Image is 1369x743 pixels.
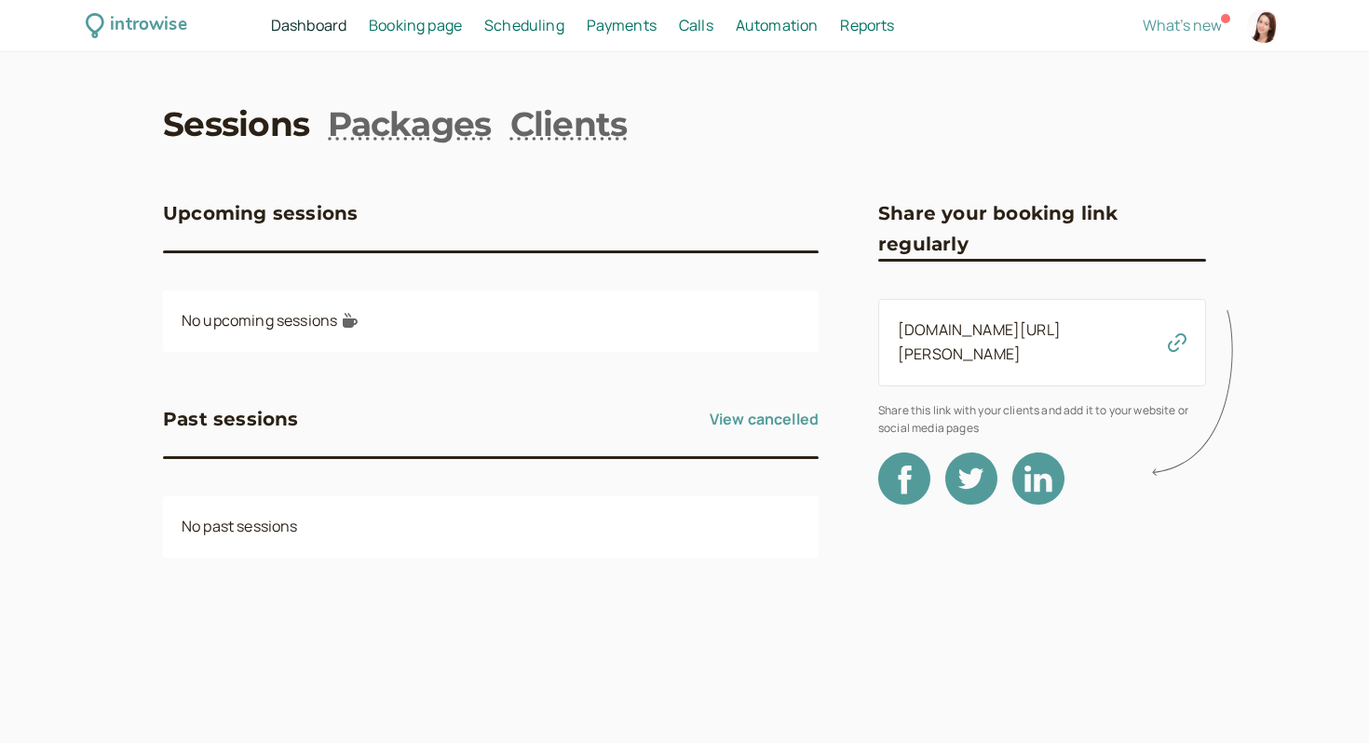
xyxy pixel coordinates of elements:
a: Scheduling [484,14,564,38]
div: No past sessions [163,496,819,558]
a: introwise [86,11,187,40]
a: Account [1244,7,1283,46]
button: What's new [1143,17,1222,34]
a: Calls [679,14,713,38]
span: Reports [840,15,894,35]
span: Payments [587,15,657,35]
span: Automation [736,15,819,35]
a: Clients [510,101,628,147]
iframe: Chat Widget [1276,654,1369,743]
a: [DOMAIN_NAME][URL][PERSON_NAME] [898,319,1061,364]
span: Scheduling [484,15,564,35]
a: Booking page [369,14,462,38]
a: Sessions [163,101,309,147]
a: Packages [328,101,491,147]
h3: Upcoming sessions [163,198,358,228]
a: Payments [587,14,657,38]
h3: Share your booking link regularly [878,198,1206,259]
span: Calls [679,15,713,35]
span: What's new [1143,15,1222,35]
div: No upcoming sessions [163,290,819,352]
a: Dashboard [271,14,346,38]
a: View cancelled [710,404,819,434]
h3: Past sessions [163,404,299,434]
a: Automation [736,14,819,38]
a: Reports [840,14,894,38]
span: Share this link with your clients and add it to your website or social media pages [878,401,1206,438]
span: Dashboard [271,15,346,35]
span: Booking page [369,15,462,35]
div: introwise [110,11,186,40]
